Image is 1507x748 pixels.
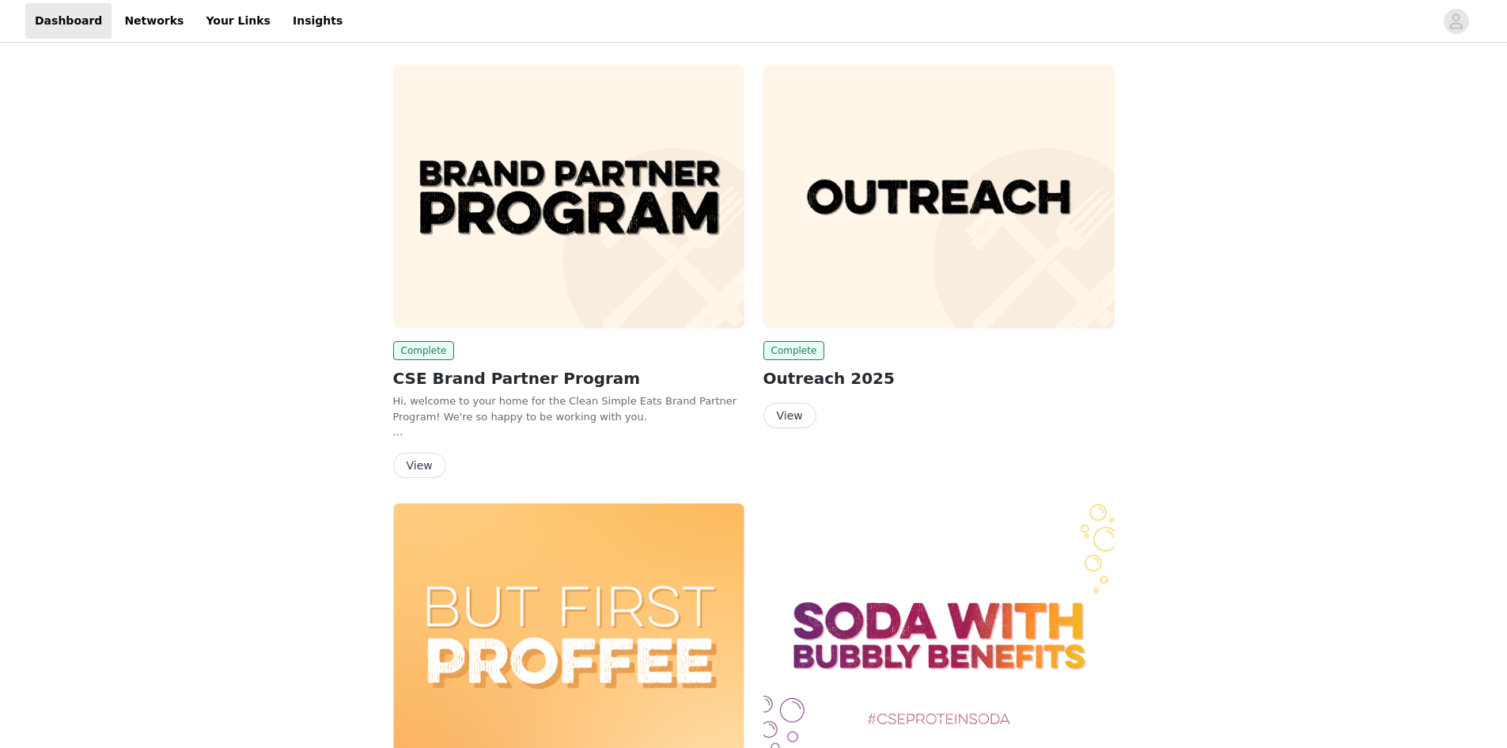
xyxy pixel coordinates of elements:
a: Dashboard [25,3,112,39]
span: Complete [393,341,455,360]
a: Insights [283,3,352,39]
a: Networks [115,3,193,39]
h2: CSE Brand Partner Program [393,366,744,390]
p: Hi, welcome to your home for the Clean Simple Eats Brand Partner Program! We're so happy to be wo... [393,393,744,424]
a: View [763,410,816,422]
div: avatar [1448,9,1463,34]
button: View [393,453,446,478]
span: Complete [763,341,825,360]
img: Clean Simple Eats [763,65,1115,328]
button: View [763,403,816,428]
h2: Outreach 2025 [763,366,1115,390]
img: Clean Simple Eats [393,65,744,328]
a: Your Links [196,3,280,39]
a: View [393,460,446,472]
